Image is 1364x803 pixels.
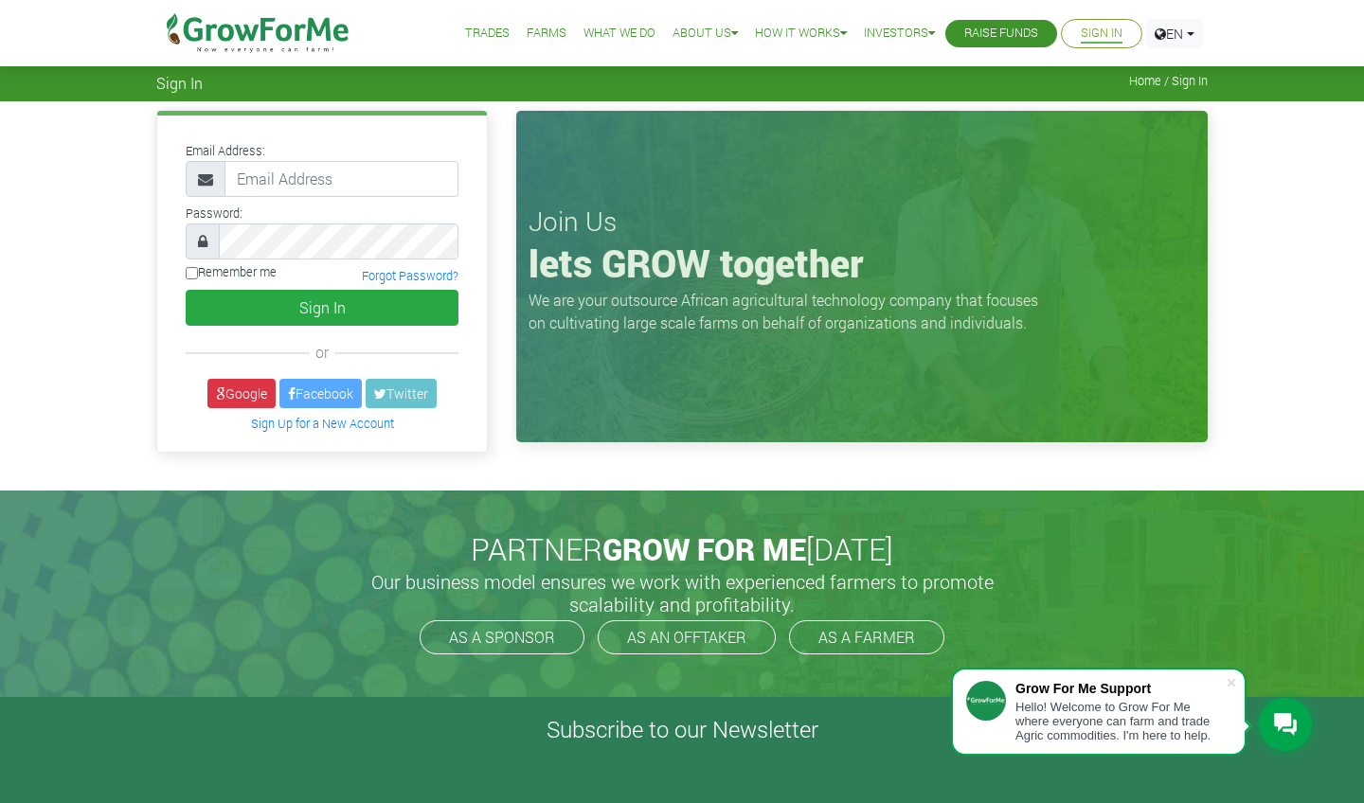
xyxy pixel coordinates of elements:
[186,205,242,223] label: Password:
[350,570,1014,616] h5: Our business model ensures we work with experienced farmers to promote scalability and profitabil...
[186,142,265,160] label: Email Address:
[1015,700,1226,742] div: Hello! Welcome to Grow For Me where everyone can farm and trade Agric commodities. I'm here to help.
[529,289,1050,334] p: We are your outsource African agricultural technology company that focuses on cultivating large s...
[529,241,1195,286] h1: lets GROW together
[420,620,584,654] a: AS A SPONSOR
[673,24,738,44] a: About Us
[789,620,944,654] a: AS A FARMER
[527,24,566,44] a: Farms
[465,24,510,44] a: Trades
[602,528,806,569] span: GROW FOR ME
[186,290,458,326] button: Sign In
[186,263,277,281] label: Remember me
[1129,74,1208,88] span: Home / Sign In
[864,24,935,44] a: Investors
[164,531,1200,567] h2: PARTNER [DATE]
[1081,24,1122,44] a: Sign In
[207,379,276,408] a: Google
[251,416,394,431] a: Sign Up for a New Account
[186,267,198,279] input: Remember me
[156,74,203,92] span: Sign In
[1146,19,1203,48] a: EN
[362,268,458,283] a: Forgot Password?
[186,341,458,364] div: or
[529,205,1195,238] h3: Join Us
[224,161,458,197] input: Email Address
[1015,681,1226,696] div: Grow For Me Support
[964,24,1038,44] a: Raise Funds
[583,24,655,44] a: What We Do
[598,620,776,654] a: AS AN OFFTAKER
[755,24,847,44] a: How it Works
[24,716,1340,743] h4: Subscribe to our Newsletter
